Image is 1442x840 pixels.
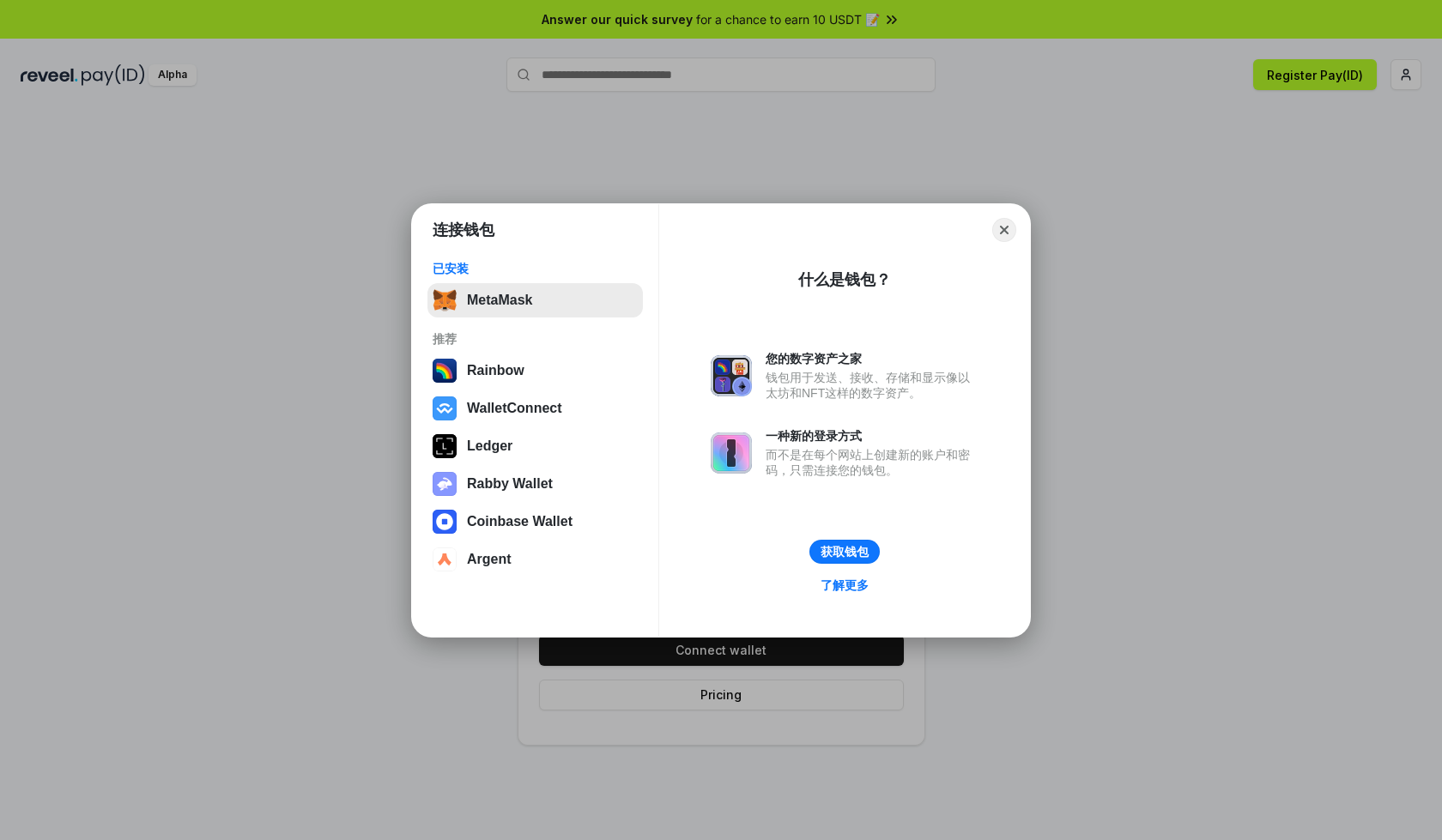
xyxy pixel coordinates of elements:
[798,269,891,290] div: 什么是钱包？
[427,283,643,317] button: MetaMask
[433,331,638,347] div: 推荐
[992,218,1016,242] button: Close
[821,577,869,593] div: 了解更多
[427,391,643,426] button: WalletConnect
[467,476,553,492] div: Rabby Wallet
[433,510,457,534] img: svg+xml,%3Csvg%20width%3D%2228%22%20height%3D%2228%22%20viewBox%3D%220%200%2028%2028%22%20fill%3D...
[433,261,638,276] div: 已安装
[467,438,512,454] div: Ledger
[427,429,643,463] button: Ledger
[433,359,457,383] img: svg+xml,%3Csvg%20width%3D%22120%22%20height%3D%22120%22%20viewBox%3D%220%200%20120%20120%22%20fil...
[433,472,457,496] img: svg+xml,%3Csvg%20xmlns%3D%22http%3A%2F%2Fwww.w3.org%2F2000%2Fsvg%22%20fill%3D%22none%22%20viewBox...
[467,363,524,378] div: Rainbow
[433,547,457,571] img: svg+xml,%3Csvg%20width%3D%2228%22%20height%3D%2228%22%20viewBox%3D%220%200%2028%2028%22%20fill%3D...
[427,505,643,539] button: Coinbase Wallet
[467,552,512,567] div: Argent
[766,428,978,444] div: 一种新的登录方式
[427,467,643,501] button: Rabby Wallet
[433,288,457,312] img: svg+xml,%3Csvg%20fill%3D%22none%22%20height%3D%2233%22%20viewBox%3D%220%200%2035%2033%22%20width%...
[467,401,562,416] div: WalletConnect
[467,293,532,308] div: MetaMask
[711,355,752,396] img: svg+xml,%3Csvg%20xmlns%3D%22http%3A%2F%2Fwww.w3.org%2F2000%2Fsvg%22%20fill%3D%22none%22%20viewBox...
[810,574,879,596] a: 了解更多
[821,544,869,559] div: 获取钱包
[809,540,880,564] button: 获取钱包
[467,514,573,529] div: Coinbase Wallet
[433,434,457,458] img: svg+xml,%3Csvg%20xmlns%3D%22http%3A%2F%2Fwww.w3.org%2F2000%2Fsvg%22%20width%3D%2228%22%20height%3...
[427,354,643,388] button: Rainbow
[766,447,978,478] div: 而不是在每个网站上创建新的账户和密码，只需连接您的钱包。
[711,432,752,474] img: svg+xml,%3Csvg%20xmlns%3D%22http%3A%2F%2Fwww.w3.org%2F2000%2Fsvg%22%20fill%3D%22none%22%20viewBox...
[433,220,494,240] h1: 连接钱包
[427,542,643,577] button: Argent
[766,351,978,366] div: 您的数字资产之家
[433,396,457,420] img: svg+xml,%3Csvg%20width%3D%2228%22%20height%3D%2228%22%20viewBox%3D%220%200%2028%2028%22%20fill%3D...
[766,370,978,401] div: 钱包用于发送、接收、存储和显示像以太坊和NFT这样的数字资产。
